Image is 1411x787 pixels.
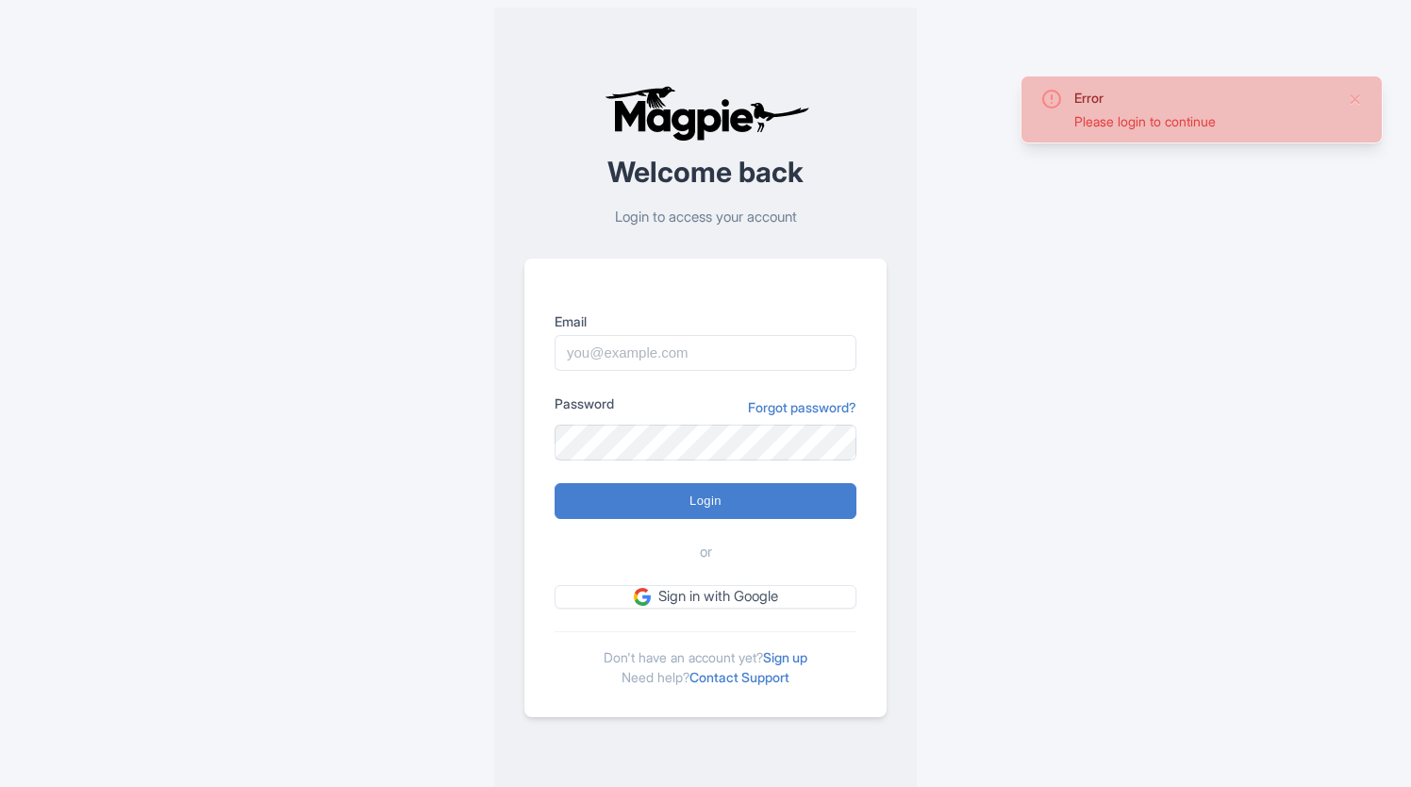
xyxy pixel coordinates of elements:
input: you@example.com [555,335,856,371]
label: Email [555,311,856,331]
span: or [700,542,712,563]
a: Sign up [763,649,807,665]
div: Error [1074,88,1333,108]
img: logo-ab69f6fb50320c5b225c76a69d11143b.png [600,85,812,142]
a: Forgot password? [748,397,856,417]
a: Sign in with Google [555,585,856,609]
input: Login [555,483,856,519]
label: Password [555,393,614,413]
h2: Welcome back [524,157,887,188]
button: Close [1348,88,1363,110]
p: Login to access your account [524,207,887,228]
a: Contact Support [689,669,789,685]
div: Please login to continue [1074,111,1333,131]
div: Don't have an account yet? Need help? [555,631,856,687]
img: google.svg [634,588,651,605]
